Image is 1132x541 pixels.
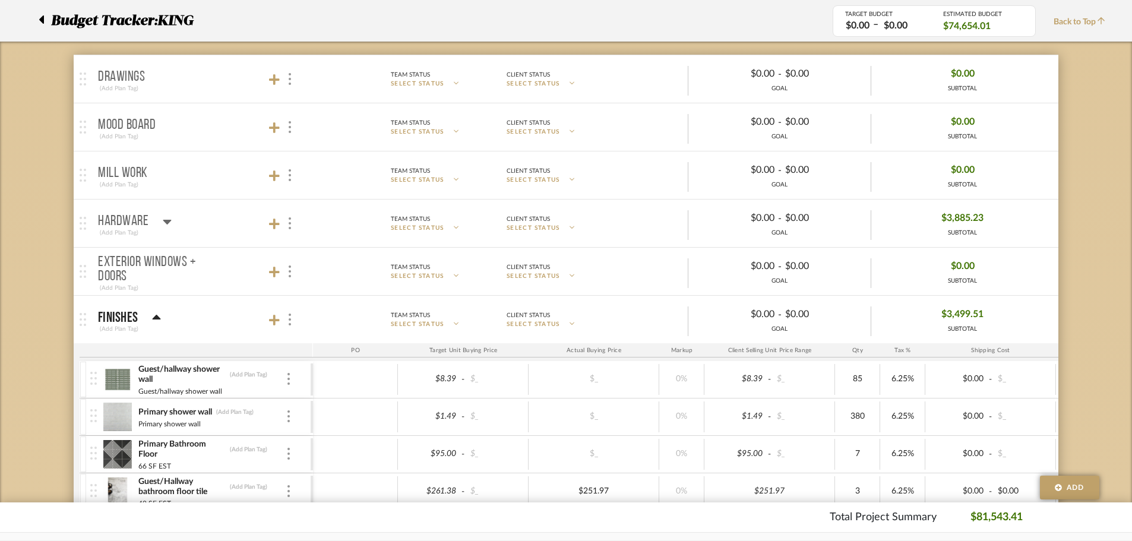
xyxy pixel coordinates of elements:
span: - [778,308,782,322]
span: - [766,411,773,423]
span: - [460,486,467,498]
span: SELECT STATUS [391,80,444,88]
div: 380 [839,408,876,425]
div: Markup [659,343,704,357]
div: Team Status [391,118,430,128]
mat-expansion-panel-header: Drawings(Add Plan Tag)Team StatusSELECT STATUSClient StatusSELECT STATUS$0.00-$0.00GOAL$0.00SUBTOTAL [74,55,1058,103]
div: (Add Plan Tag) [229,371,268,379]
div: Guest/Hallway bathroom floor tile [138,476,226,498]
div: $0.00 [698,161,778,179]
div: $_ [467,371,525,388]
p: Mill Work [98,166,148,181]
div: Team Status [391,262,430,273]
div: 0% [663,408,700,425]
div: GOAL [688,132,871,141]
img: grip.svg [80,313,86,326]
p: $81,543.41 [970,510,1023,526]
span: - [987,486,994,498]
div: Team Status [391,166,430,176]
span: SELECT STATUS [507,176,560,185]
div: $8.39 [708,371,766,388]
span: – [873,18,878,33]
mat-expansion-panel-header: Mill Work(Add Plan Tag)Team StatusSELECT STATUSClient StatusSELECT STATUS$0.00-$0.00GOAL$0.00SUBT... [74,151,1058,199]
div: (Add Plan Tag) [229,445,268,454]
div: $0.00 [782,257,861,276]
img: 3dots-v.svg [287,485,290,497]
div: 0% [663,483,700,500]
div: $95.00 [401,445,460,463]
button: Add [1040,476,1099,499]
div: $0.00 [782,113,861,131]
div: $0.00 [929,408,987,425]
span: - [460,411,467,423]
span: - [987,374,994,385]
span: SELECT STATUS [391,320,444,329]
span: SELECT STATUS [507,320,560,329]
p: Drawings [98,70,145,84]
div: $0.00 [698,305,778,324]
img: vertical-grip.svg [90,409,97,422]
div: $_ [994,371,1052,388]
div: $0.00 [698,113,778,131]
div: $1.49 [401,408,460,425]
img: 3dots-v.svg [289,217,291,229]
img: grip.svg [80,72,86,86]
div: $0.00 [782,161,861,179]
div: Client Status [507,118,550,128]
span: - [778,163,782,178]
div: Client Selling Unit Price Range [704,343,835,357]
div: (Add Plan Tag) [216,408,254,416]
span: Add [1067,482,1084,493]
div: Tax % [880,343,925,357]
p: Exterior Windows + Doors [98,255,218,284]
div: Primary shower wall [138,418,201,430]
div: (Add Plan Tag) [98,179,140,190]
div: TARGET BUDGET [845,11,925,18]
img: 3dots-v.svg [287,448,290,460]
span: - [778,67,782,81]
div: ESTIMATED BUDGET [943,11,1023,18]
span: SELECT STATUS [391,176,444,185]
span: $0.00 [951,113,975,131]
div: Client Status [507,166,550,176]
img: 0a553c26-ec03-4363-8c20-fd6345bcc17e_50x50.jpg [103,403,132,431]
span: Budget Tracker: [51,10,157,31]
div: Team Status [391,310,430,321]
span: - [778,115,782,129]
span: SELECT STATUS [391,272,444,281]
div: $0.00 [698,257,778,276]
div: $0.00 [842,19,873,33]
div: $_ [994,445,1052,463]
img: vertical-grip.svg [90,484,97,497]
span: SELECT STATUS [391,128,444,137]
p: KING [157,10,199,31]
div: SUBTOTAL [948,132,977,141]
span: $74,654.01 [943,20,991,33]
div: $0.00 [698,209,778,227]
img: grip.svg [80,217,86,230]
img: 3dots-v.svg [289,314,291,325]
div: (Add Plan Tag) [98,83,140,94]
div: 66 SF EST [138,460,172,472]
div: (Add Plan Tag) [98,131,140,142]
div: Target Unit Buying Price [398,343,529,357]
div: Client Status [507,69,550,80]
span: SELECT STATUS [507,224,560,233]
mat-expansion-panel-header: Exterior Windows + Doors(Add Plan Tag)Team StatusSELECT STATUSClient StatusSELECT STATUS$0.00-$0.... [74,248,1058,295]
img: 2564316a-ec61-4b7b-a77e-0bcce19ac5aa_50x50.jpg [103,365,132,394]
span: - [778,211,782,226]
div: Shipping Cost [925,343,1056,357]
div: 6.25% [884,483,921,500]
div: $0.00 [929,445,987,463]
span: $0.00 [951,161,975,179]
div: GOAL [688,229,871,238]
div: 6.25% [884,445,921,463]
span: $3,499.51 [941,305,984,324]
div: (Add Plan Tag) [229,483,268,491]
span: SELECT STATUS [507,80,560,88]
span: - [778,260,782,274]
p: Mood Board [98,118,156,132]
div: $_ [773,371,831,388]
span: - [766,448,773,460]
img: 3dots-v.svg [289,265,291,277]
